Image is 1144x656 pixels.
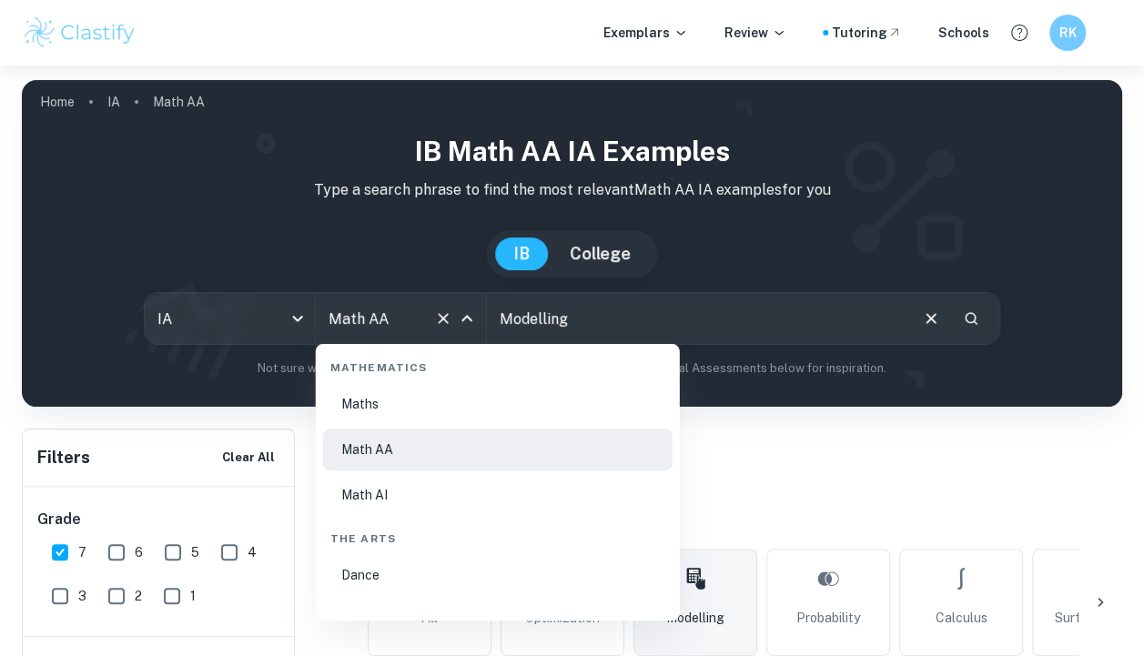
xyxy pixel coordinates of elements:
[832,23,902,43] a: Tutoring
[487,293,907,344] input: E.g. modelling a logo, player arrangements, shape of an egg...
[37,445,90,470] h6: Filters
[324,429,1122,461] h1: Math AA IAs related to:
[323,516,673,554] div: The Arts
[36,131,1108,172] h1: IB Math AA IA examples
[40,89,75,115] a: Home
[956,303,987,334] button: Search
[796,608,860,628] span: Probability
[36,179,1108,201] p: Type a search phrase to find the most relevant Math AA IA examples for you
[323,600,673,641] li: Film
[22,80,1122,407] img: profile cover
[323,474,673,516] li: Math AI
[430,306,456,331] button: Clear
[495,237,548,270] button: IB
[323,554,673,596] li: Dance
[323,345,673,383] div: Mathematics
[1058,23,1078,43] h6: RK
[323,383,673,425] li: Maths
[724,23,786,43] p: Review
[936,608,987,628] span: Calculus
[324,520,1122,541] h6: Topic
[1055,608,1134,628] span: Surface Area
[78,542,86,562] span: 7
[145,293,315,344] div: IA
[191,542,199,562] span: 5
[22,15,137,51] img: Clastify logo
[37,509,281,530] h6: Grade
[218,444,279,471] button: Clear All
[135,586,142,606] span: 2
[552,237,649,270] button: College
[78,586,86,606] span: 3
[248,542,257,562] span: 4
[938,23,989,43] a: Schools
[454,306,480,331] button: Close
[914,301,948,336] button: Clear
[323,429,673,470] li: Math AA
[190,586,196,606] span: 1
[153,92,205,112] p: Math AA
[36,359,1108,378] p: Not sure what to search for? You can always look through our example Internal Assessments below f...
[1004,17,1035,48] button: Help and Feedback
[1049,15,1086,51] button: RK
[107,89,120,115] a: IA
[666,608,724,628] span: Modelling
[135,542,143,562] span: 6
[603,23,688,43] p: Exemplars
